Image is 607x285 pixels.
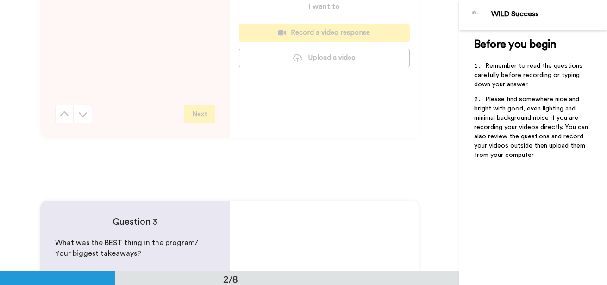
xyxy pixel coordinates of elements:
span: Please find somewhere nice and bright with good, even lighting and minimal background noise if yo... [474,96,590,158]
span: Before you begin [474,39,556,50]
img: Profile Image [464,4,487,26]
p: I want to [309,1,340,12]
div: Record a video response [246,28,402,38]
button: Next [184,105,215,123]
span: Remember to read the questions carefully before recording or typing down your answer. [474,63,584,88]
button: Upload a video [239,49,410,67]
button: Record a video response [239,24,410,42]
div: WILD Success [491,10,607,19]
